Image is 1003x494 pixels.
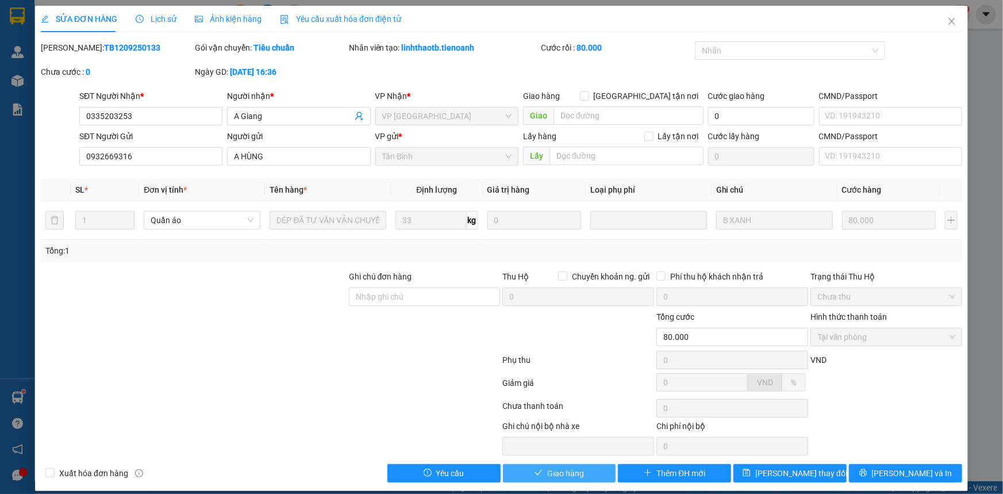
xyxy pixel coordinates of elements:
[41,66,193,78] div: Chưa cước :
[375,130,518,143] div: VP gửi
[502,400,656,420] div: Chưa thanh toán
[55,467,133,480] span: Xuất hóa đơn hàng
[947,17,956,26] span: close
[842,211,936,229] input: 0
[195,15,203,23] span: picture
[136,14,176,24] span: Lịch sử
[708,147,814,166] input: Cước lấy hàng
[355,112,364,121] span: user-add
[253,43,294,52] b: Tiêu chuẩn
[467,211,478,229] span: kg
[195,41,347,54] div: Gói vận chuyển:
[280,15,289,24] img: icon
[375,91,408,101] span: VP Nhận
[424,469,432,478] span: exclamation-circle
[859,469,867,478] span: printer
[382,148,512,165] span: Tân Bình
[382,108,512,125] span: VP Đà Lạt
[755,467,847,480] span: [PERSON_NAME] thay đổi
[666,270,768,283] span: Phí thu hộ khách nhận trả
[502,420,654,437] div: Ghi chú nội bộ nhà xe
[523,132,556,141] span: Lấy hàng
[819,90,962,102] div: CMND/Passport
[227,90,370,102] div: Người nhận
[549,147,704,165] input: Dọc đường
[79,90,222,102] div: SĐT Người Nhận
[656,467,705,480] span: Thêm ĐH mới
[872,467,952,480] span: [PERSON_NAME] và In
[817,288,955,305] span: Chưa thu
[86,67,90,76] b: 0
[656,312,694,321] span: Tổng cước
[502,272,529,281] span: Thu Hộ
[45,211,64,229] button: delete
[41,14,117,24] span: SỬA ĐƠN HÀNG
[387,464,501,482] button: exclamation-circleYêu cầu
[79,130,222,143] div: SĐT Người Gửi
[716,211,833,229] input: Ghi Chú
[849,464,962,482] button: printer[PERSON_NAME] và In
[644,469,652,478] span: plus
[733,464,847,482] button: save[PERSON_NAME] thay đổi
[708,91,765,101] label: Cước giao hàng
[195,14,262,24] span: Ảnh kiện hàng
[656,420,808,437] div: Chi phí nội bộ
[75,185,84,194] span: SL
[144,185,187,194] span: Đơn vị tính
[349,272,412,281] label: Ghi chú đơn hàng
[586,179,712,201] th: Loại phụ phí
[554,106,704,125] input: Dọc đường
[270,185,307,194] span: Tên hàng
[280,14,401,24] span: Yêu cầu xuất hóa đơn điện tử
[589,90,704,102] span: [GEOGRAPHIC_DATA] tận nơi
[503,464,616,482] button: checkGiao hàng
[45,244,387,257] div: Tổng: 1
[41,41,193,54] div: [PERSON_NAME]:
[151,212,253,229] span: Quần áo
[502,377,656,397] div: Giảm giá
[712,179,837,201] th: Ghi chú
[227,130,370,143] div: Người gửi
[416,185,457,194] span: Định lượng
[135,469,143,477] span: info-circle
[195,66,347,78] div: Ngày GD:
[487,211,581,229] input: 0
[436,467,464,480] span: Yêu cầu
[104,43,160,52] b: TB1209250133
[523,106,554,125] span: Giao
[810,355,827,365] span: VND
[487,185,530,194] span: Giá trị hàng
[502,354,656,374] div: Phụ thu
[523,147,549,165] span: Lấy
[819,130,962,143] div: CMND/Passport
[535,469,543,478] span: check
[810,312,887,321] label: Hình thức thanh toán
[810,270,962,283] div: Trạng thái Thu Hộ
[708,132,760,141] label: Cước lấy hàng
[618,464,731,482] button: plusThêm ĐH mới
[349,288,501,306] input: Ghi chú đơn hàng
[349,41,539,54] div: Nhân viên tạo:
[842,185,882,194] span: Cước hàng
[523,91,560,101] span: Giao hàng
[654,130,704,143] span: Lấy tận nơi
[743,469,751,478] span: save
[567,270,654,283] span: Chuyển khoản ng. gửi
[708,107,814,125] input: Cước giao hàng
[791,378,797,387] span: %
[41,15,49,23] span: edit
[402,43,475,52] b: linhthaotb.tienoanh
[936,6,968,38] button: Close
[577,43,602,52] b: 80.000
[270,211,386,229] input: VD: Bàn, Ghế
[541,41,693,54] div: Cước rồi :
[945,211,958,229] button: plus
[230,67,276,76] b: [DATE] 16:36
[547,467,584,480] span: Giao hàng
[757,378,773,387] span: VND
[817,328,955,346] span: Tại văn phòng
[136,15,144,23] span: clock-circle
